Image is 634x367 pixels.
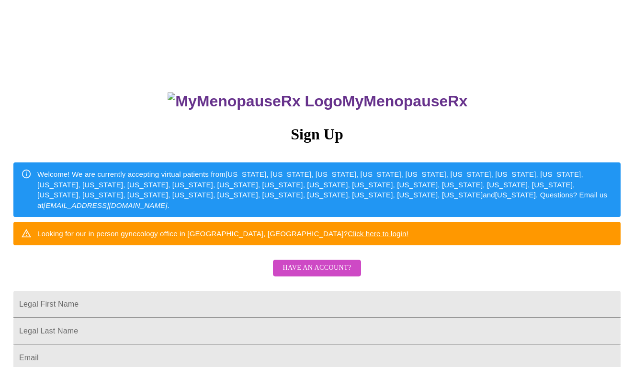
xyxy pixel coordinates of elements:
img: MyMenopauseRx Logo [168,92,342,110]
button: Have an account? [273,260,361,276]
div: Looking for our in person gynecology office in [GEOGRAPHIC_DATA], [GEOGRAPHIC_DATA]? [37,225,408,242]
a: Have an account? [271,270,363,278]
span: Have an account? [283,262,351,274]
div: Welcome! We are currently accepting virtual patients from [US_STATE], [US_STATE], [US_STATE], [US... [37,165,613,214]
a: Click here to login! [348,229,408,238]
h3: Sign Up [13,126,621,143]
h3: MyMenopauseRx [15,92,621,110]
em: [EMAIL_ADDRESS][DOMAIN_NAME] [44,201,168,209]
